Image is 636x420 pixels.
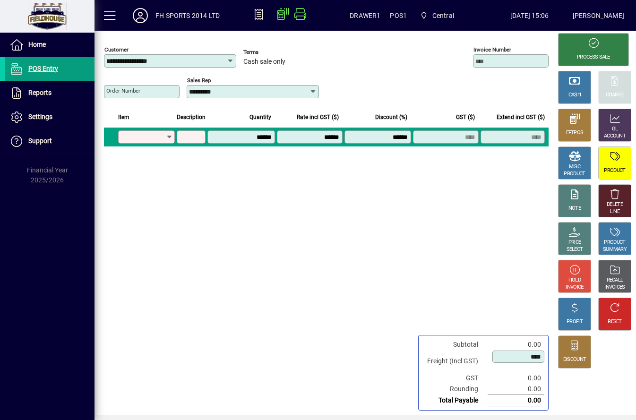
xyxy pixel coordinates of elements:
div: PRODUCT [604,167,625,174]
div: LINE [610,208,619,215]
div: SUMMARY [603,246,627,253]
mat-label: Customer [104,46,129,53]
div: DISCOUNT [563,356,586,363]
td: Subtotal [422,339,488,350]
span: GST ($) [456,112,475,122]
td: GST [422,373,488,384]
td: 0.00 [488,339,544,350]
a: Home [5,33,95,57]
span: Quantity [249,112,271,122]
span: POS Entry [28,65,58,72]
div: EFTPOS [566,129,584,137]
span: [DATE] 15:06 [486,8,572,23]
span: Rate incl GST ($) [297,112,339,122]
div: INVOICES [604,284,625,291]
td: Rounding [422,384,488,395]
div: DELETE [607,201,623,208]
div: PRODUCT [564,171,585,178]
div: CASH [568,92,581,99]
td: Total Payable [422,395,488,406]
div: HOLD [568,277,581,284]
div: CHARGE [606,92,624,99]
div: RECALL [607,277,623,284]
mat-label: Invoice number [473,46,511,53]
td: Freight (Incl GST) [422,350,488,373]
span: Extend incl GST ($) [497,112,545,122]
div: PRICE [568,239,581,246]
div: PROCESS SALE [577,54,610,61]
div: PROFIT [567,318,583,326]
span: Central [432,8,454,23]
div: RESET [608,318,622,326]
span: Central [416,7,458,24]
span: Item [118,112,129,122]
span: Description [177,112,206,122]
div: GL [612,126,618,133]
span: POS1 [390,8,407,23]
a: Support [5,129,95,153]
td: 0.00 [488,395,544,406]
td: 0.00 [488,373,544,384]
span: Settings [28,113,52,120]
div: FH SPORTS 2014 LTD [155,8,220,23]
div: INVOICE [566,284,583,291]
div: PRODUCT [604,239,625,246]
span: DRAWER1 [350,8,380,23]
div: SELECT [567,246,583,253]
a: Settings [5,105,95,129]
mat-label: Order number [106,87,140,94]
span: Home [28,41,46,48]
span: Support [28,137,52,145]
mat-label: Sales rep [187,77,211,84]
span: Reports [28,89,52,96]
button: Profile [125,7,155,24]
td: 0.00 [488,384,544,395]
a: Reports [5,81,95,105]
div: NOTE [568,205,581,212]
div: [PERSON_NAME] [573,8,624,23]
span: Discount (%) [375,112,407,122]
span: Cash sale only [243,58,285,66]
div: ACCOUNT [604,133,626,140]
span: Terms [243,49,300,55]
div: MISC [569,163,580,171]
